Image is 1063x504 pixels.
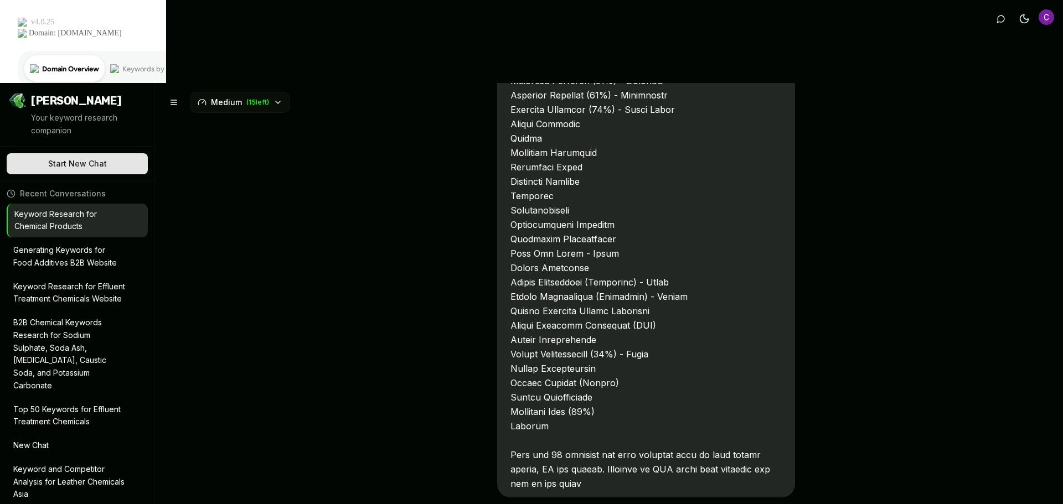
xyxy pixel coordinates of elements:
div: Domain Overview [42,65,99,72]
span: [PERSON_NAME] [31,93,122,108]
img: logo_orange.svg [18,18,27,27]
p: New Chat [13,439,126,452]
p: Keyword and Competitor Analysis for Leather Chemicals Asia [13,463,126,501]
img: website_grey.svg [18,29,27,38]
button: Start New Chat [7,153,148,174]
p: Generating Keywords for Food Additives B2B Website [13,244,126,269]
button: Open user button [1039,9,1054,25]
img: Jello SEO Logo [9,92,27,110]
span: Recent Conversations [20,188,106,199]
img: Chemtrade Asia Administrator [1039,9,1054,25]
p: Your keyword research companion [31,112,146,137]
span: Start New Chat [48,158,107,169]
span: ( 15 left) [246,98,269,107]
p: Keyword Research for Effluent Treatment Chemicals Website [13,280,126,306]
button: Keyword Research for Chemical Products [8,204,148,238]
img: tab_domain_overview_orange.svg [30,64,39,73]
button: Medium(15left) [190,92,290,113]
span: Medium [211,97,242,108]
p: Keyword Research for Chemical Products [14,208,126,233]
div: Keywords by Traffic [122,65,187,72]
img: tab_keywords_by_traffic_grey.svg [110,64,119,73]
button: Keyword Research for Effluent Treatment Chemicals Website [7,276,148,310]
button: New Chat [7,435,148,456]
div: v 4.0.25 [31,18,54,27]
div: Domain: [DOMAIN_NAME] [29,29,122,38]
button: Generating Keywords for Food Additives B2B Website [7,240,148,274]
button: Top 50 Keywords for Effluent Treatment Chemicals [7,399,148,433]
button: B2B Chemical Keywords Research for Sodium Sulphate, Soda Ash, [MEDICAL_DATA], Caustic Soda, and P... [7,312,148,397]
p: B2B Chemical Keywords Research for Sodium Sulphate, Soda Ash, [MEDICAL_DATA], Caustic Soda, and P... [13,316,126,392]
p: Top 50 Keywords for Effluent Treatment Chemicals [13,403,126,429]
